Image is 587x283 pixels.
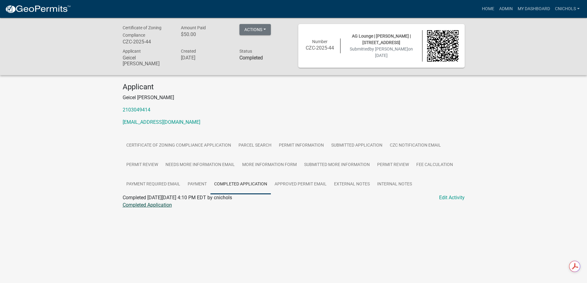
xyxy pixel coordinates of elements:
h6: CZC-2025-44 [304,45,336,51]
a: Home [479,3,497,15]
button: Actions [239,24,271,35]
a: Internal Notes [373,175,416,194]
a: Payment Required Email [123,175,184,194]
span: Created [181,49,196,54]
a: CZC Notification Email [386,136,445,156]
strong: Completed [239,55,263,61]
a: Needs More Information Email [162,155,238,175]
span: by [PERSON_NAME] [369,46,408,51]
span: Certificate of Zoning Compliance [123,25,161,38]
a: Submitted More Information [300,155,373,175]
span: AG Lounge | [PERSON_NAME] | [STREET_ADDRESS] [352,34,411,45]
h6: Geicel [PERSON_NAME] [123,55,172,67]
span: Completed [DATE][DATE] 4:10 PM EDT by cnichols [123,195,232,200]
a: Completed Application [123,202,172,208]
span: Amount Paid [181,25,206,30]
a: More Information Form [238,155,300,175]
a: Permit Review [373,155,413,175]
a: Submitted Application [328,136,386,156]
a: Edit Activity [439,194,465,201]
a: 2103049414 [123,107,150,113]
a: My Dashboard [515,3,552,15]
a: [EMAIL_ADDRESS][DOMAIN_NAME] [123,119,200,125]
img: QR code [427,30,459,62]
a: cnichols [552,3,582,15]
a: Parcel search [235,136,275,156]
a: Payment [184,175,210,194]
span: Status [239,49,252,54]
a: Completed Application [210,175,271,194]
h4: Applicant [123,83,465,91]
h6: $50.00 [181,31,230,37]
a: Permit Review [123,155,162,175]
span: Applicant [123,49,141,54]
a: Certificate of Zoning Compliance Application [123,136,235,156]
p: Geicel [PERSON_NAME] [123,94,465,101]
a: Permit Information [275,136,328,156]
a: Fee Calculation [413,155,457,175]
span: Number [312,39,328,44]
a: Admin [497,3,515,15]
a: Approved Permit Email [271,175,330,194]
span: Submitted on [DATE] [350,46,413,58]
a: External Notes [330,175,373,194]
h6: [DATE] [181,55,230,61]
h6: CZC-2025-44 [123,39,172,45]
